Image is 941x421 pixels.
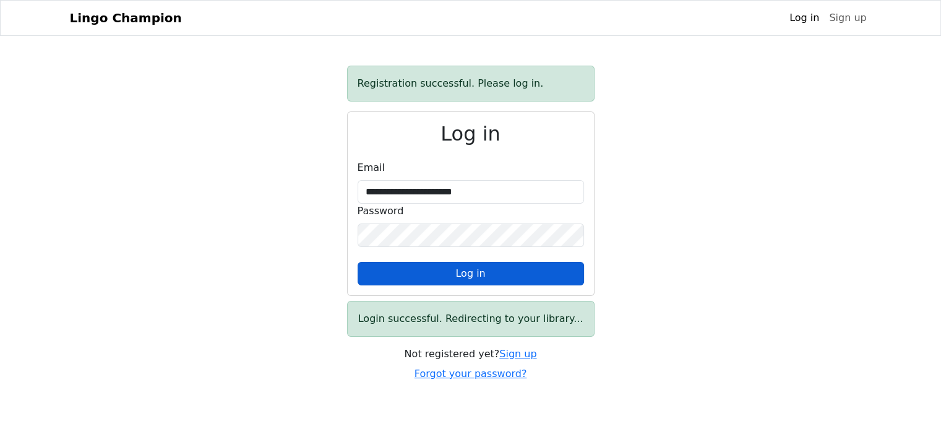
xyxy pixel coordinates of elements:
div: Not registered yet? [347,347,595,362]
a: Log in [784,6,824,30]
a: Forgot your password? [415,368,527,380]
label: Email [358,160,385,175]
a: Lingo Champion [70,6,182,30]
a: Sign up [824,6,871,30]
span: Log in [455,267,485,279]
button: Log in [358,262,584,285]
label: Password [358,204,404,219]
div: Login successful. Redirecting to your library... [347,301,595,337]
div: Registration successful. Please log in. [347,66,595,102]
h2: Log in [358,122,584,145]
a: Sign up [499,348,536,360]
